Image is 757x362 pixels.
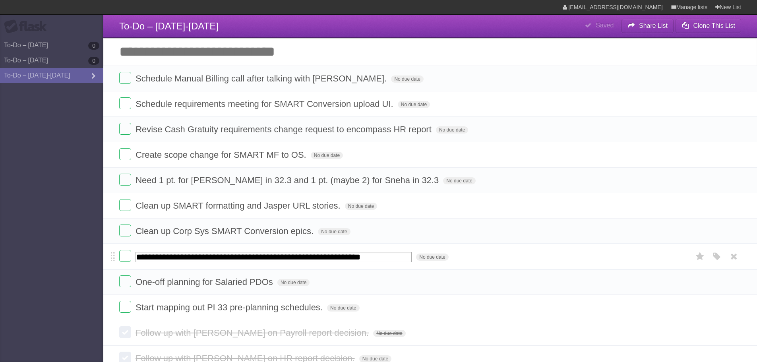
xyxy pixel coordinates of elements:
label: Done [119,123,131,135]
label: Done [119,72,131,84]
span: Clean up Corp Sys SMART Conversion epics. [136,226,316,236]
label: Done [119,275,131,287]
span: No due date [391,75,423,83]
button: Share List [621,19,674,33]
span: To-Do – [DATE]-[DATE] [119,21,219,31]
span: Follow up with [PERSON_NAME] on Payroll report decision. [136,328,371,338]
label: Done [119,97,131,109]
b: Saved [596,22,614,29]
span: No due date [443,177,475,184]
span: Revise Cash Gratuity requirements change request to encompass HR report [136,124,434,134]
b: Clone This List [693,22,735,29]
span: No due date [345,203,377,210]
label: Done [119,301,131,313]
span: No due date [311,152,343,159]
span: No due date [327,304,359,312]
span: One-off planning for Salaried PDOs [136,277,275,287]
label: Done [119,225,131,236]
span: No due date [436,126,468,134]
span: No due date [416,254,448,261]
button: Clone This List [676,19,741,33]
label: Done [119,326,131,338]
span: Need 1 pt. for [PERSON_NAME] in 32.3 and 1 pt. (maybe 2) for Sneha in 32.3 [136,175,441,185]
b: Share List [639,22,668,29]
label: Done [119,148,131,160]
label: Star task [693,250,708,263]
div: Flask [4,19,52,34]
span: No due date [318,228,350,235]
span: Start mapping out PI 33 pre-planning schedules. [136,302,325,312]
b: 0 [88,42,99,50]
label: Done [119,174,131,186]
span: No due date [398,101,430,108]
span: Schedule Manual Billing call after talking with [PERSON_NAME]. [136,74,389,83]
span: No due date [277,279,310,286]
label: Done [119,199,131,211]
label: Done [119,250,131,262]
span: Schedule requirements meeting for SMART Conversion upload UI. [136,99,395,109]
span: No due date [373,330,405,337]
b: 0 [88,57,99,65]
span: Clean up SMART formatting and Jasper URL stories. [136,201,343,211]
span: Create scope change for SMART MF to OS. [136,150,308,160]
